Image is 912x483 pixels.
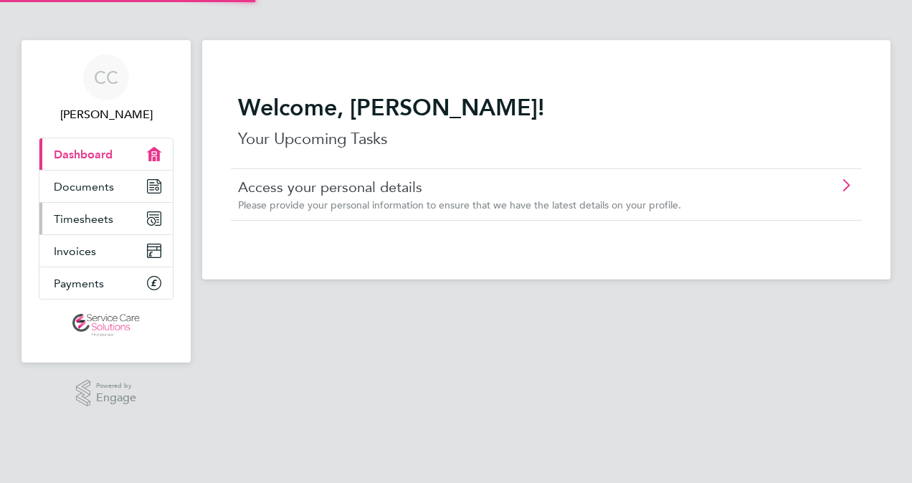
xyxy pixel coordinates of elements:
a: Payments [39,267,173,299]
a: Invoices [39,235,173,267]
a: Documents [39,171,173,202]
nav: Main navigation [22,40,191,363]
span: Please provide your personal information to ensure that we have the latest details on your profile. [238,199,681,211]
span: Engage [96,392,136,404]
span: Powered by [96,380,136,392]
a: Timesheets [39,203,173,234]
span: Payments [54,277,104,290]
span: Invoices [54,244,96,258]
span: Timesheets [54,212,113,226]
a: CC[PERSON_NAME] [39,54,174,123]
span: Carol Caine [39,106,174,123]
p: Your Upcoming Tasks [238,128,855,150]
a: Dashboard [39,138,173,170]
h2: Welcome, [PERSON_NAME]! [238,93,855,122]
a: Access your personal details [238,178,774,196]
span: Dashboard [54,148,113,161]
a: Go to home page [39,314,174,337]
a: Powered byEngage [76,380,137,407]
span: Documents [54,180,114,193]
img: servicecare-logo-retina.png [72,314,140,337]
span: CC [94,68,118,87]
